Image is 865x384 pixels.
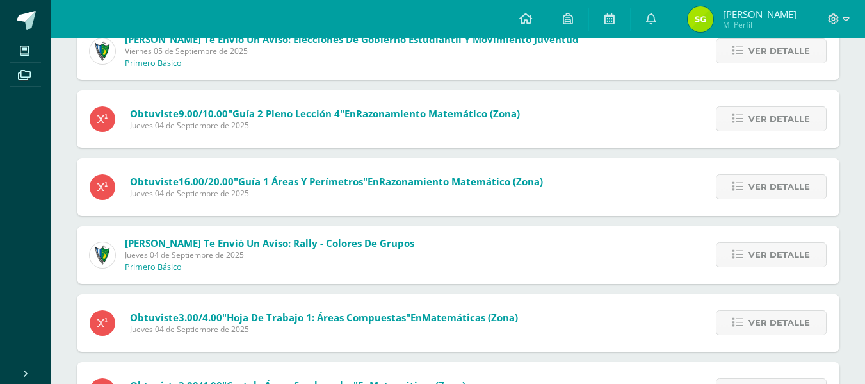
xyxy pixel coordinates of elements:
span: [PERSON_NAME] te envió un aviso: Rally - Colores de grupos [125,237,414,249]
span: [PERSON_NAME] te envió un aviso: Elecciones de Gobierno Estudiantil y Movimiento Juventud [125,33,579,46]
span: Ver detalle [748,243,810,267]
span: Obtuviste en [130,107,520,120]
span: Jueves 04 de Septiembre de 2025 [130,120,520,131]
span: Mi Perfil [723,19,796,30]
span: Razonamiento Matemático (Zona) [356,107,520,120]
span: Ver detalle [748,311,810,335]
span: Ver detalle [748,39,810,63]
span: Jueves 04 de Septiembre de 2025 [130,188,543,199]
p: Primero Básico [125,262,182,272]
span: Viernes 05 de Septiembre de 2025 [125,46,579,56]
span: 16.00/20.00 [179,175,234,188]
img: 9f174a157161b4ddbe12118a61fed988.png [90,38,115,64]
span: "Guía 2 Pleno Lección 4" [228,107,344,120]
span: [PERSON_NAME] [723,8,796,21]
span: Razonamiento Matemático (Zona) [379,175,543,188]
span: Jueves 04 de Septiembre de 2025 [130,324,518,335]
span: "Hoja de trabajo 1: Áreas Compuestas" [222,311,410,324]
p: Primero Básico [125,58,182,69]
span: Ver detalle [748,107,810,131]
span: "Guía 1 Áreas y Perímetros" [234,175,368,188]
img: 9f174a157161b4ddbe12118a61fed988.png [90,242,115,268]
span: Jueves 04 de Septiembre de 2025 [125,249,414,260]
span: Ver detalle [748,175,810,199]
span: Obtuviste en [130,311,518,324]
span: Matemáticas (Zona) [422,311,518,324]
span: Obtuviste en [130,175,543,188]
img: 8acaac60eb6b7a194adca9eb74a2ee25.png [688,6,713,32]
span: 9.00/10.00 [179,107,228,120]
span: 3.00/4.00 [179,311,222,324]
